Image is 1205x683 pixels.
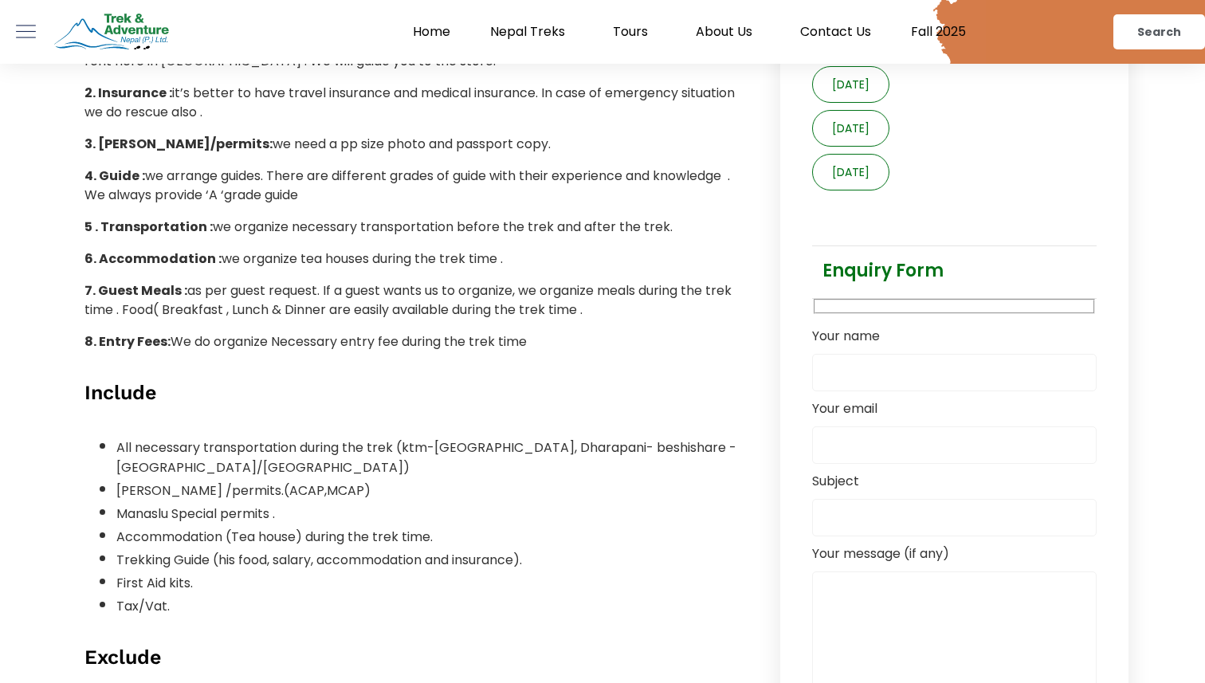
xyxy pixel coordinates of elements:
[84,135,273,153] strong: 3. [PERSON_NAME]/permits:
[470,24,593,40] a: Nepal Treks
[84,167,740,205] p: we arrange guides. There are different grades of guide with their experience and knowledge . We a...
[84,645,740,671] h2: Exclude
[780,24,891,40] a: Contact Us
[84,281,187,300] strong: 7. Guest Meals :
[84,332,740,351] p: We do organize Necessary entry fee during the trek time
[812,544,949,563] label: Your message (if any)
[812,154,889,190] a: [DATE]
[812,327,880,345] label: Your name
[84,332,171,351] strong: 8. Entry Fees:
[84,167,145,185] strong: 4. Guide :
[593,24,676,40] a: Tours
[393,24,470,40] a: Home
[84,218,213,236] strong: 5 . Transportation :
[84,135,740,154] p: we need a pp size photo and passport copy.
[84,281,740,320] p: as per guest request. If a guest wants us to organize, we organize meals during the trek time . F...
[116,570,740,593] li: First Aid kits.
[812,399,877,418] label: Your email
[84,84,172,102] strong: 2. Insurance :
[84,380,740,406] h2: Include
[812,499,1097,536] input: Subject
[1113,14,1205,49] a: Search
[812,426,1097,464] input: Your email
[116,547,740,570] li: Trekking Guide (his food, salary, accommodation and insurance).
[116,524,740,547] li: Accommodation (Tea house) during the trek time.
[84,249,740,269] p: we organize tea houses during the trek time .
[812,472,859,490] label: Subject
[891,24,986,40] a: Fall 2025
[116,593,740,616] li: Tax/Vat.
[812,262,955,282] li: Enquiry Form
[812,354,1097,391] input: Your name
[812,110,889,147] a: [DATE]
[116,500,740,524] li: Manaslu Special permits .
[52,10,171,54] img: Trek & Adventure Nepal
[84,84,740,122] p: it’s better to have travel insurance and medical insurance. In case of emergency situation we do ...
[84,218,740,237] p: we organize necessary transportation before the trek and after the trek.
[822,258,944,283] a: Enquiry Form
[812,66,889,103] a: [DATE]
[676,24,780,40] a: About Us
[84,249,222,268] strong: 6. Accommodation :
[116,477,740,500] li: [PERSON_NAME] /permits.(ACAP,MCAP)
[1137,26,1181,37] span: Search
[219,24,986,40] nav: Menu
[116,434,740,477] li: All necessary transportation during the trek (ktm-[GEOGRAPHIC_DATA], Dharapani- beshishare -[GEOG...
